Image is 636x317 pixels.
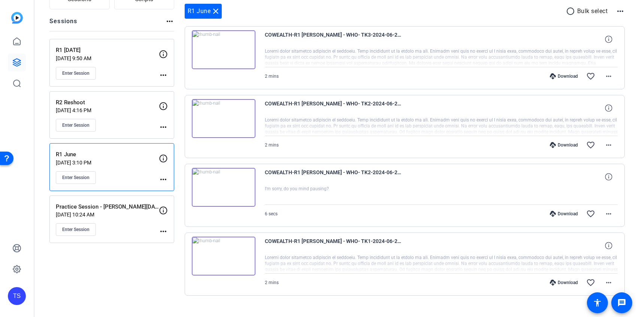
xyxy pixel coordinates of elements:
img: thumb-nail [192,99,255,138]
span: Enter Session [62,227,90,233]
span: COWEALTH-R1 [PERSON_NAME] - WHO- TK2-2024-06-20-15-23-17-406-0 [265,168,403,186]
p: R2 Reshoot [56,98,159,107]
button: Enter Session [56,67,96,80]
mat-icon: favorite_border [586,209,595,218]
mat-icon: more_horiz [604,141,613,150]
p: [DATE] 4:16 PM [56,107,159,113]
p: [DATE] 10:24 AM [56,212,159,218]
mat-icon: more_horiz [159,227,168,236]
p: [DATE] 3:10 PM [56,160,159,166]
div: R1 June [185,4,222,19]
img: thumb-nail [192,237,255,276]
p: Practice Session - [PERSON_NAME][DATE] [56,203,159,211]
mat-icon: more_horiz [165,17,174,26]
mat-icon: more_horiz [604,278,613,287]
mat-icon: more_horiz [604,72,613,81]
mat-icon: favorite_border [586,278,595,287]
h2: Sessions [49,17,78,31]
div: Download [546,211,582,217]
button: Enter Session [56,223,96,236]
div: Download [546,142,582,148]
mat-icon: more_horiz [159,71,168,80]
mat-icon: more_horiz [616,7,625,16]
p: R1 [DATE] [56,46,159,55]
span: 6 secs [265,211,278,216]
mat-icon: radio_button_unchecked [566,7,577,16]
img: thumb-nail [192,30,255,69]
img: blue-gradient.svg [11,12,23,24]
button: Enter Session [56,171,96,184]
span: COWEALTH-R1 [PERSON_NAME] - WHO- TK1-2024-06-20-15-18-58-840-0 [265,237,403,255]
span: 2 mins [265,74,279,79]
p: Bulk select [577,7,608,16]
span: COWEALTH-R1 [PERSON_NAME] - WHO- TK3-2024-06-20-15-27-13-466-0 [265,30,403,48]
span: 2 mins [265,280,279,285]
mat-icon: message [617,298,626,307]
p: R1 June [56,150,159,159]
mat-icon: more_horiz [159,123,168,132]
mat-icon: more_horiz [604,209,613,218]
mat-icon: more_horiz [159,175,168,184]
span: Enter Session [62,122,90,128]
mat-icon: favorite_border [586,72,595,81]
div: TS [8,287,26,305]
p: [DATE] 9:50 AM [56,55,159,61]
img: thumb-nail [192,168,255,207]
span: 2 mins [265,142,279,148]
mat-icon: favorite_border [586,141,595,150]
mat-icon: accessibility [593,298,602,307]
span: Enter Session [62,175,90,181]
mat-icon: close [211,7,220,16]
span: Enter Session [62,70,90,76]
div: Download [546,280,582,286]
span: COWEALTH-R1 [PERSON_NAME] - WHO- TK2-2024-06-20-15-23-43-614-0 [265,99,403,117]
div: Download [546,73,582,79]
button: Enter Session [56,119,96,132]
